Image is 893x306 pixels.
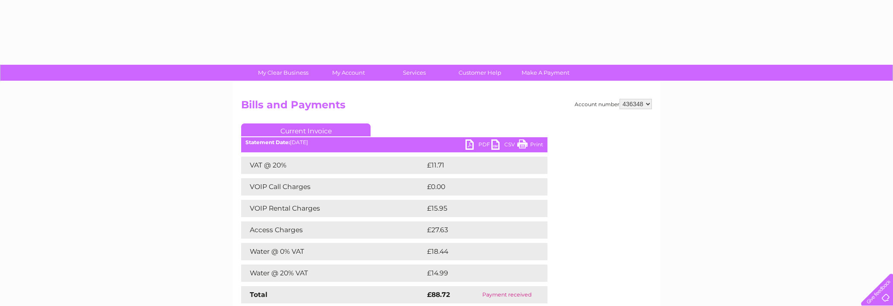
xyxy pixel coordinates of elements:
strong: Total [250,290,267,299]
td: £27.63 [425,221,530,239]
td: VOIP Call Charges [241,178,425,196]
a: PDF [465,139,491,152]
strong: £88.72 [427,290,450,299]
td: £0.00 [425,178,528,196]
td: £18.44 [425,243,530,260]
div: Account number [575,99,652,109]
h2: Bills and Payments [241,99,652,115]
a: CSV [491,139,517,152]
td: Water @ 0% VAT [241,243,425,260]
td: VOIP Rental Charges [241,200,425,217]
td: Water @ 20% VAT [241,265,425,282]
td: £15.95 [425,200,529,217]
a: Print [517,139,543,152]
td: Access Charges [241,221,425,239]
a: Services [379,65,450,81]
a: My Clear Business [248,65,319,81]
a: Customer Help [444,65,516,81]
td: Payment received [466,286,547,303]
div: [DATE] [241,139,547,145]
b: Statement Date: [245,139,290,145]
a: Current Invoice [241,123,371,136]
td: £11.71 [425,157,527,174]
td: VAT @ 20% [241,157,425,174]
a: Make A Payment [510,65,581,81]
a: My Account [313,65,384,81]
td: £14.99 [425,265,530,282]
